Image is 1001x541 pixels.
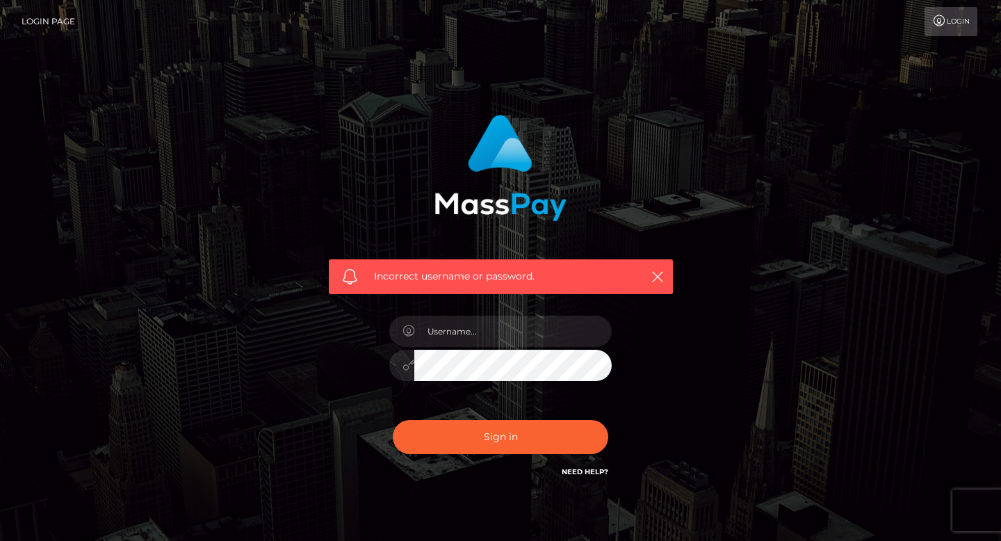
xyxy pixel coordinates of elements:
a: Login [925,7,977,36]
span: Incorrect username or password. [374,269,628,284]
button: Sign in [393,420,608,454]
a: Login Page [22,7,75,36]
input: Username... [414,316,612,347]
a: Need Help? [562,467,608,476]
img: MassPay Login [434,115,567,221]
